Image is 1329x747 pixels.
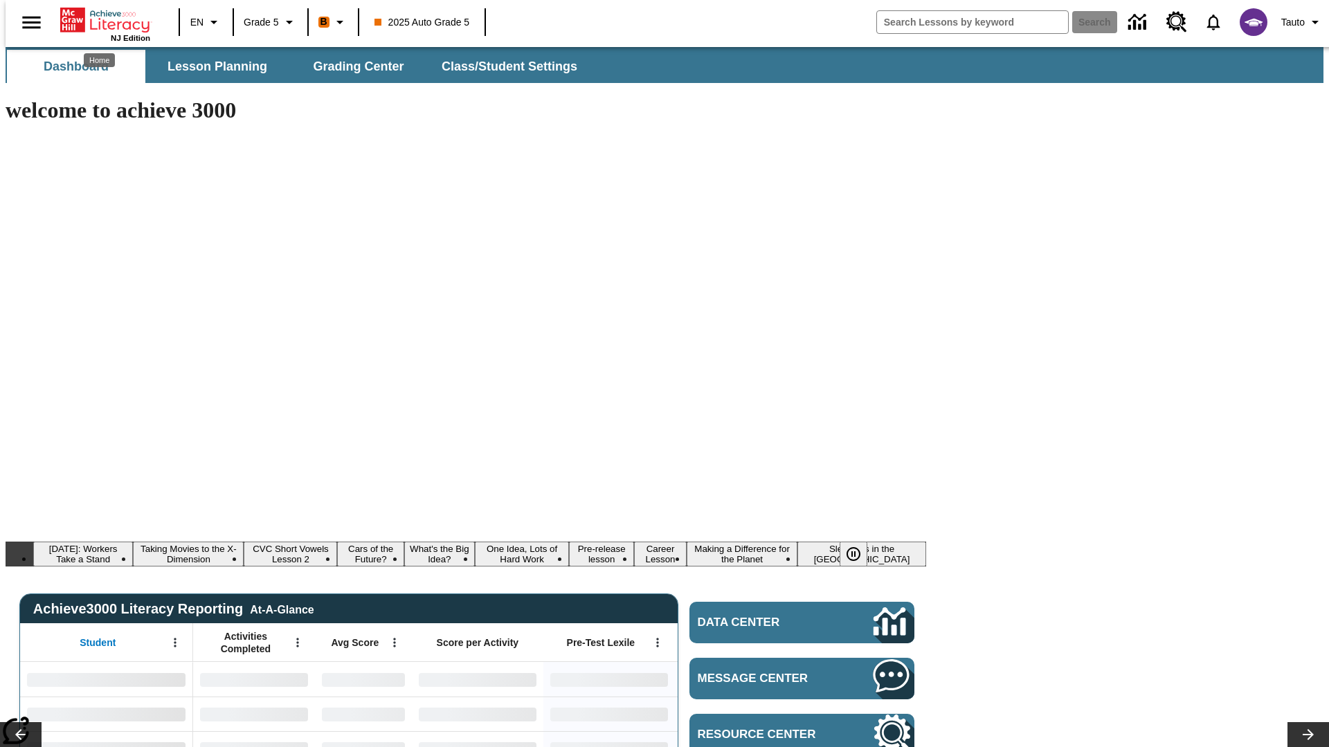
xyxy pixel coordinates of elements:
[569,542,634,566] button: Slide 7 Pre-release lesson
[6,98,926,123] h1: welcome to achieve 3000
[44,59,109,75] span: Dashboard
[331,636,379,649] span: Avg Score
[689,658,914,699] a: Message Center
[337,542,404,566] button: Slide 4 Cars of the Future?
[315,697,412,731] div: No Data,
[238,10,303,35] button: Grade: Grade 5, Select a grade
[313,59,404,75] span: Grading Center
[1281,15,1305,30] span: Tauto
[1231,4,1276,40] button: Select a new avatar
[80,636,116,649] span: Student
[289,50,428,83] button: Grading Center
[442,59,577,75] span: Class/Student Settings
[11,2,52,43] button: Open side menu
[168,59,267,75] span: Lesson Planning
[148,50,287,83] button: Lesson Planning
[287,632,308,653] button: Open Menu
[567,636,635,649] span: Pre-Test Lexile
[634,542,687,566] button: Slide 8 Career Lesson
[320,13,327,30] span: B
[184,10,228,35] button: Language: EN, Select a language
[84,53,115,67] div: Home
[1158,3,1195,41] a: Resource Center, Will open in new tab
[244,542,337,566] button: Slide 3 CVC Short Vowels Lesson 2
[200,630,291,655] span: Activities Completed
[111,34,150,42] span: NJ Edition
[404,542,475,566] button: Slide 5 What's the Big Idea?
[437,636,519,649] span: Score per Activity
[60,6,150,34] a: Home
[33,542,133,566] button: Slide 1 Labor Day: Workers Take a Stand
[698,728,832,741] span: Resource Center
[877,11,1068,33] input: search field
[60,5,150,42] div: Home
[374,15,470,30] span: 2025 Auto Grade 5
[698,616,827,629] span: Data Center
[33,601,314,617] span: Achieve3000 Literacy Reporting
[250,601,314,616] div: At-A-Glance
[6,50,590,83] div: SubNavbar
[6,47,1323,83] div: SubNavbar
[384,632,405,653] button: Open Menu
[797,542,926,566] button: Slide 10 Sleepless in the Animal Kingdom
[7,50,145,83] button: Dashboard
[475,542,570,566] button: Slide 6 One Idea, Lots of Hard Work
[840,542,881,566] div: Pause
[647,632,668,653] button: Open Menu
[1276,10,1329,35] button: Profile/Settings
[698,672,832,685] span: Message Center
[165,632,186,653] button: Open Menu
[687,542,797,566] button: Slide 9 Making a Difference for the Planet
[689,602,914,643] a: Data Center
[1287,722,1329,747] button: Lesson carousel, Next
[840,542,867,566] button: Pause
[193,697,315,731] div: No Data,
[315,662,412,697] div: No Data,
[1240,8,1267,36] img: avatar image
[313,10,354,35] button: Boost Class color is orange. Change class color
[244,15,279,30] span: Grade 5
[1120,3,1158,41] a: Data Center
[133,542,244,566] button: Slide 2 Taking Movies to the X-Dimension
[431,50,588,83] button: Class/Student Settings
[193,662,315,697] div: No Data,
[1195,4,1231,40] a: Notifications
[190,15,204,30] span: EN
